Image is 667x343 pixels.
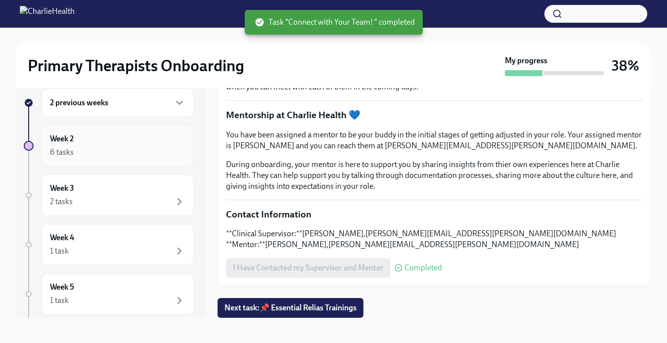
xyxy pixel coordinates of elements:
[224,303,356,313] span: Next task : 📌 Essential Relias Trainings
[226,159,643,192] p: During onboarding, your mentor is here to support you by sharing insights from thier own experien...
[42,88,194,117] div: 2 previous weeks
[50,295,69,306] div: 1 task
[226,208,643,221] p: Contact Information
[50,97,108,108] h6: 2 previous weeks
[50,232,74,243] h6: Week 4
[50,196,73,207] div: 2 tasks
[226,109,643,122] p: Mentorship at Charlie Health 💙
[612,57,639,75] h3: 38%
[50,282,74,293] h6: Week 5
[24,224,194,265] a: Week 41 task
[404,264,442,272] span: Completed
[226,228,643,250] p: **Clinical Supervisor:**[PERSON_NAME],[PERSON_NAME][EMAIL_ADDRESS][PERSON_NAME][DOMAIN_NAME] **Me...
[20,6,75,22] img: CharlieHealth
[50,133,74,144] h6: Week 2
[50,246,69,257] div: 1 task
[255,17,415,28] span: Task "Connect with Your Team! " completed
[24,273,194,315] a: Week 51 task
[50,147,74,158] div: 6 tasks
[24,125,194,167] a: Week 26 tasks
[24,174,194,216] a: Week 32 tasks
[218,298,363,318] button: Next task:📌 Essential Relias Trainings
[226,129,643,151] p: You have been assigned a mentor to be your buddy in the initial stages of getting adjusted in you...
[505,55,547,66] strong: My progress
[28,56,244,76] h2: Primary Therapists Onboarding
[50,183,74,194] h6: Week 3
